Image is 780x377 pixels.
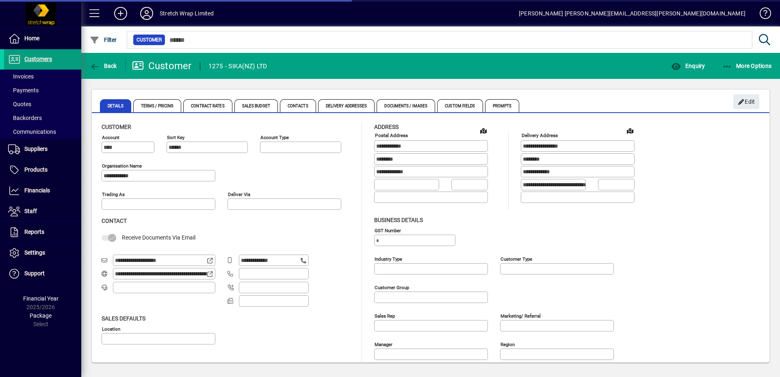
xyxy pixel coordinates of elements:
[4,125,81,139] a: Communications
[733,94,759,109] button: Edit
[4,264,81,284] a: Support
[4,181,81,201] a: Financials
[24,35,39,41] span: Home
[374,217,423,223] span: Business details
[375,284,409,290] mat-label: Customer group
[8,87,39,94] span: Payments
[4,222,81,242] a: Reports
[234,99,278,112] span: Sales Budget
[624,124,637,137] a: View on map
[500,313,541,318] mat-label: Marketing/ Referral
[136,36,162,44] span: Customer
[4,160,81,180] a: Products
[102,192,125,197] mat-label: Trading as
[318,99,375,112] span: Delivery Addresses
[102,124,131,130] span: Customer
[375,341,392,347] mat-label: Manager
[108,6,134,21] button: Add
[500,341,515,347] mat-label: Region
[167,135,184,140] mat-label: Sort key
[23,295,58,302] span: Financial Year
[738,95,755,109] span: Edit
[4,201,81,222] a: Staff
[4,111,81,125] a: Backorders
[24,187,50,194] span: Financials
[30,312,52,319] span: Package
[88,59,119,73] button: Back
[720,59,774,73] button: More Options
[24,229,44,235] span: Reports
[754,2,770,28] a: Knowledge Base
[8,115,42,121] span: Backorders
[4,97,81,111] a: Quotes
[4,243,81,263] a: Settings
[4,83,81,97] a: Payments
[722,63,772,69] span: More Options
[519,7,745,20] div: [PERSON_NAME] [PERSON_NAME][EMAIL_ADDRESS][PERSON_NAME][DOMAIN_NAME]
[100,99,131,112] span: Details
[132,59,192,72] div: Customer
[122,234,195,241] span: Receive Documents Via Email
[8,73,34,80] span: Invoices
[477,124,490,137] a: View on map
[24,56,52,62] span: Customers
[4,28,81,49] a: Home
[374,124,399,130] span: Address
[375,256,402,262] mat-label: Industry type
[485,99,520,112] span: Prompts
[90,37,117,43] span: Filter
[24,166,48,173] span: Products
[4,70,81,83] a: Invoices
[500,256,532,262] mat-label: Customer type
[377,99,435,112] span: Documents / Images
[280,99,316,112] span: Contacts
[437,99,483,112] span: Custom Fields
[208,60,267,73] div: 1275 - SIKA(NZ) LTD
[134,6,160,21] button: Profile
[24,146,48,152] span: Suppliers
[228,192,250,197] mat-label: Deliver via
[669,59,707,73] button: Enquiry
[88,33,119,47] button: Filter
[24,208,37,214] span: Staff
[4,139,81,159] a: Suppliers
[102,218,127,224] span: Contact
[24,270,45,277] span: Support
[24,249,45,256] span: Settings
[183,99,232,112] span: Contract Rates
[102,135,119,140] mat-label: Account
[160,7,214,20] div: Stretch Wrap Limited
[102,163,142,169] mat-label: Organisation name
[102,326,120,331] mat-label: Location
[133,99,182,112] span: Terms / Pricing
[8,129,56,135] span: Communications
[102,315,145,322] span: Sales defaults
[8,101,31,107] span: Quotes
[81,59,126,73] app-page-header-button: Back
[375,313,395,318] mat-label: Sales rep
[260,135,289,140] mat-label: Account Type
[90,63,117,69] span: Back
[375,227,401,233] mat-label: GST Number
[671,63,705,69] span: Enquiry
